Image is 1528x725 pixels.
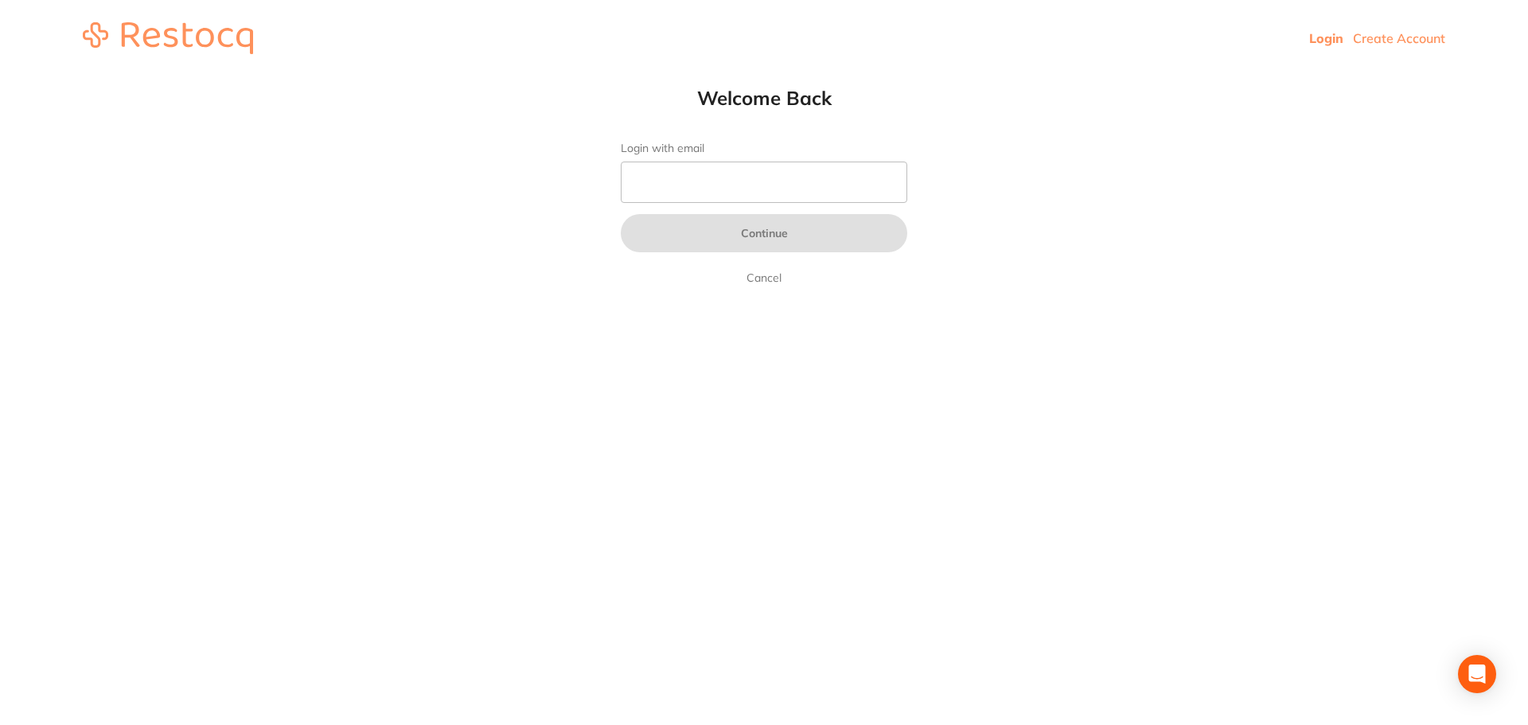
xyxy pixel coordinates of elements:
[621,142,907,155] label: Login with email
[1309,30,1343,46] a: Login
[83,22,253,54] img: restocq_logo.svg
[621,214,907,252] button: Continue
[1458,655,1496,693] div: Open Intercom Messenger
[1353,30,1445,46] a: Create Account
[589,86,939,110] h1: Welcome Back
[743,268,785,287] a: Cancel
